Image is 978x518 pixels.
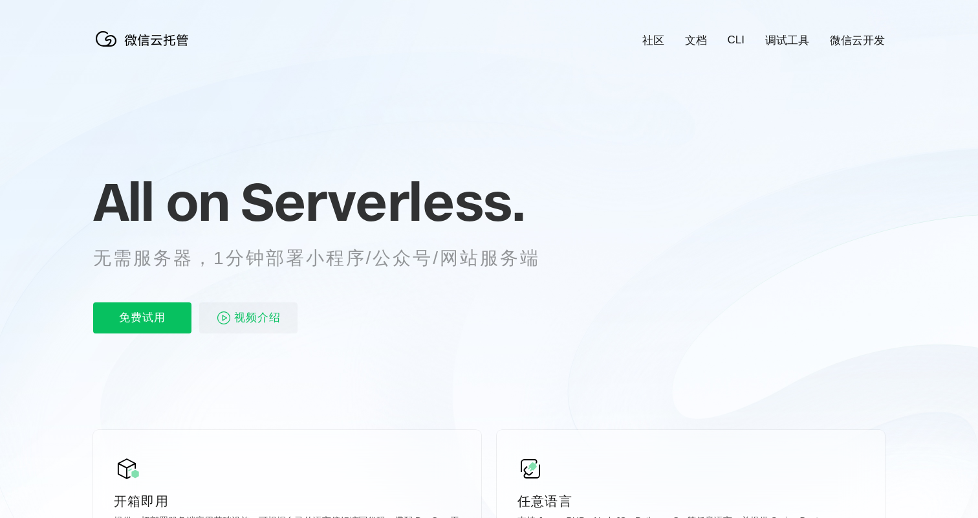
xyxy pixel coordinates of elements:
p: 无需服务器，1分钟部署小程序/公众号/网站服务端 [93,245,564,271]
a: 社区 [642,33,664,48]
a: 调试工具 [765,33,809,48]
a: CLI [728,34,744,47]
img: 微信云托管 [93,26,197,52]
span: All on [93,169,228,234]
p: 免费试用 [93,302,191,333]
span: 视频介绍 [234,302,281,333]
span: Serverless. [241,169,525,234]
a: 微信云开发 [830,33,885,48]
img: video_play.svg [216,310,232,326]
a: 微信云托管 [93,43,197,54]
p: 任意语言 [517,492,864,510]
p: 开箱即用 [114,492,461,510]
a: 文档 [685,33,707,48]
